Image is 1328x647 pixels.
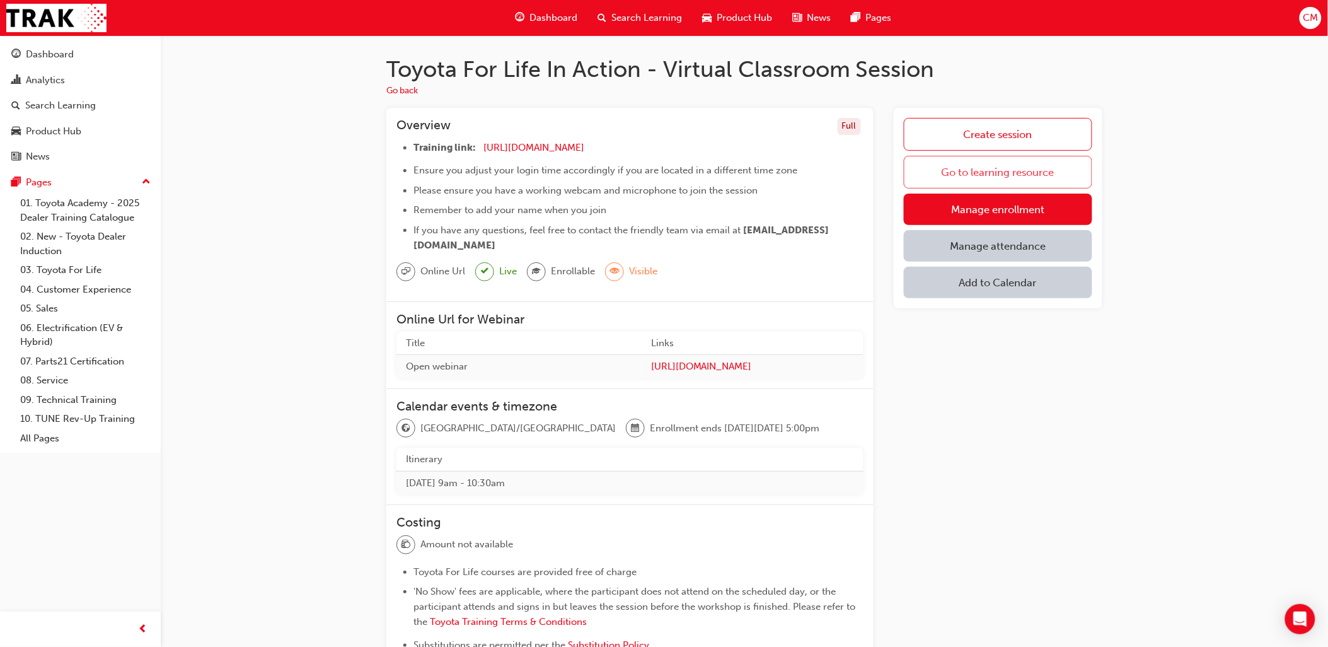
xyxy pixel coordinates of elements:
[5,171,156,194] button: Pages
[642,332,863,355] th: Links
[396,515,863,530] h3: Costing
[5,43,156,66] a: Dashboard
[15,352,156,371] a: 07. Parts21 Certification
[15,390,156,410] a: 09. Technical Training
[841,5,901,31] a: pages-iconPages
[515,10,524,26] span: guage-icon
[396,312,863,327] h3: Online Url for Webinar
[413,204,606,216] span: Remember to add your name when you join
[838,118,861,135] div: Full
[631,421,640,437] span: calendar-icon
[15,260,156,280] a: 03. Toyota For Life
[807,11,831,25] span: News
[15,299,156,318] a: 05. Sales
[26,175,52,190] div: Pages
[413,165,797,176] span: Ensure you adjust your login time accordingly if you are located in a different time zone
[401,537,410,553] span: money-icon
[1300,7,1322,29] button: CM
[26,47,74,62] div: Dashboard
[386,55,1102,83] h1: Toyota For Life In Action - Virtual Classroom Session
[5,69,156,92] a: Analytics
[420,537,513,552] span: Amount not available
[413,224,829,251] span: [EMAIL_ADDRESS][DOMAIN_NAME]
[551,264,595,279] span: Enrollable
[532,264,541,280] span: graduationCap-icon
[11,100,20,112] span: search-icon
[6,4,107,32] img: Trak
[413,224,741,236] span: If you have any questions, feel free to contact the friendly team via email at
[386,84,418,98] button: Go back
[587,5,692,31] a: search-iconSearch Learning
[5,120,156,143] a: Product Hub
[25,98,96,113] div: Search Learning
[26,73,65,88] div: Analytics
[15,227,156,260] a: 02. New - Toyota Dealer Induction
[792,10,802,26] span: news-icon
[481,264,488,279] span: tick-icon
[692,5,782,31] a: car-iconProduct Hub
[782,5,841,31] a: news-iconNews
[11,126,21,137] span: car-icon
[851,10,860,26] span: pages-icon
[499,264,517,279] span: Live
[15,318,156,352] a: 06. Electrification (EV & Hybrid)
[413,566,637,578] span: Toyota For Life courses are provided free of charge
[396,332,642,355] th: Title
[396,471,863,494] td: [DATE] 9am - 10:30am
[406,361,468,372] span: Open webinar
[1285,604,1315,634] div: Open Intercom Messenger
[420,421,616,436] span: [GEOGRAPHIC_DATA]/[GEOGRAPHIC_DATA]
[11,151,21,163] span: news-icon
[11,177,21,189] span: pages-icon
[865,11,891,25] span: Pages
[611,11,682,25] span: Search Learning
[5,40,156,171] button: DashboardAnalyticsSearch LearningProduct HubNews
[413,142,476,153] span: Training link:
[11,49,21,61] span: guage-icon
[15,429,156,448] a: All Pages
[413,185,758,196] span: Please ensure you have a working webcam and microphone to join the session
[26,149,50,164] div: News
[629,264,657,279] span: Visible
[15,409,156,429] a: 10. TUNE Rev-Up Training
[26,124,81,139] div: Product Hub
[15,280,156,300] a: 04. Customer Experience
[142,174,151,190] span: up-icon
[396,118,451,135] h3: Overview
[904,230,1092,262] a: Manage attendance
[420,264,465,279] span: Online Url
[139,622,148,638] span: prev-icon
[413,586,858,627] span: 'No Show' fees are applicable, where the participant does not attend on the scheduled day, or the...
[430,616,587,627] a: Toyota Training Terms & Conditions
[401,421,410,437] span: globe-icon
[904,194,1092,225] a: Manage enrollment
[505,5,587,31] a: guage-iconDashboard
[904,118,1092,151] a: Create session
[15,194,156,227] a: 01. Toyota Academy - 2025 Dealer Training Catalogue
[396,448,863,471] th: Itinerary
[1303,11,1318,25] span: CM
[598,10,606,26] span: search-icon
[650,421,819,436] span: Enrollment ends [DATE][DATE] 5:00pm
[5,145,156,168] a: News
[610,264,619,280] span: eye-icon
[904,267,1092,298] button: Add to Calendar
[483,142,584,153] a: [URL][DOMAIN_NAME]
[15,371,156,390] a: 08. Service
[396,399,863,414] h3: Calendar events & timezone
[5,94,156,117] a: Search Learning
[401,264,410,280] span: sessionType_ONLINE_URL-icon
[702,10,712,26] span: car-icon
[904,156,1092,189] a: Go to learning resource
[11,75,21,86] span: chart-icon
[529,11,577,25] span: Dashboard
[651,359,854,374] a: [URL][DOMAIN_NAME]
[717,11,772,25] span: Product Hub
